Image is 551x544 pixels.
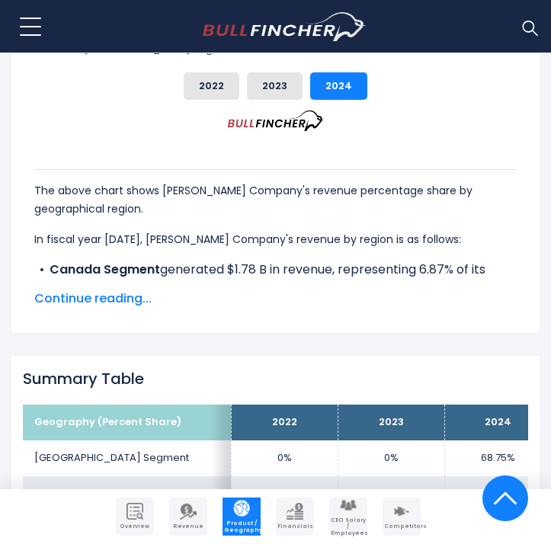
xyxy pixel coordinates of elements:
[310,72,367,100] button: 2024
[444,476,551,512] td: 19.43%
[338,440,444,476] td: 0%
[231,476,338,512] td: 0%
[117,523,152,530] span: Overview
[203,12,367,41] a: Go to homepage
[34,169,517,498] div: The for [PERSON_NAME] Company is the [GEOGRAPHIC_DATA] Segment, which represents 68.75% of its to...
[223,498,261,536] a: Company Product/Geography
[203,12,367,41] img: bullfincher logo
[331,517,366,536] span: CEO Salary / Employees
[23,476,231,512] td: Rest of World Segment
[247,72,303,100] button: 2023
[34,181,517,218] p: The above chart shows [PERSON_NAME] Company's revenue percentage share by geographical region.
[338,476,444,512] td: 0%
[23,440,231,476] td: [GEOGRAPHIC_DATA] Segment
[383,498,421,536] a: Company Competitors
[338,405,444,440] th: 2023
[277,523,312,530] span: Financials
[34,261,517,297] li: generated $1.78 B in revenue, representing 6.87% of its total revenue.
[169,498,207,536] a: Company Revenue
[23,370,528,388] h2: Summary Table
[444,405,551,440] th: 2024
[50,261,160,278] b: Canada Segment
[34,230,517,248] p: In fiscal year [DATE], [PERSON_NAME] Company's revenue by region is as follows:
[384,523,419,530] span: Competitors
[224,520,259,533] span: Product / Geography
[329,498,367,536] a: Company Employees
[34,290,517,308] span: Continue reading...
[276,498,314,536] a: Company Financials
[171,523,206,530] span: Revenue
[231,440,338,476] td: 0%
[231,405,338,440] th: 2022
[23,405,231,440] th: Geography (Percent Share)
[444,440,551,476] td: 68.75%
[184,72,239,100] button: 2022
[116,498,154,536] a: Company Overview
